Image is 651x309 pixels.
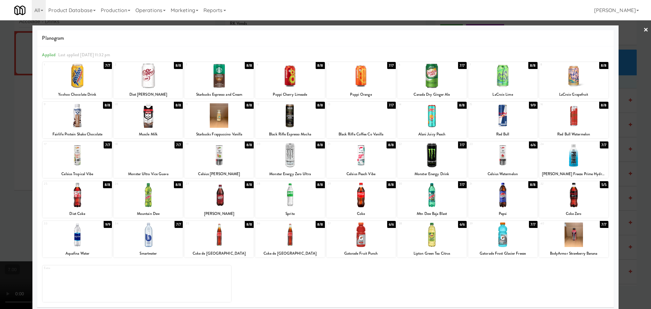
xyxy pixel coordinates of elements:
div: [PERSON_NAME] Freeze Prime Hydration [540,170,607,178]
div: Mountain Dew [114,210,182,218]
div: 14 [399,102,432,107]
div: 137/7Black Rifle Coffee Co Vanilla [326,102,396,138]
div: 22 [399,141,432,147]
div: Alani Juicy Peach [398,130,466,138]
div: Lipton Green Tea Citrus [398,250,466,257]
div: Black Rifle Coffee Co Vanilla [327,130,395,138]
div: Gatorade Frost Glacier Freeze [468,250,538,257]
div: 8/8 [103,181,112,188]
div: 40 [540,221,574,226]
div: Lipton Green Tea Citrus [397,250,467,257]
div: 25 [44,181,77,187]
div: 88/8LaCroix Grapefruit [539,62,608,99]
div: 4 [257,62,290,67]
div: 1 [44,62,77,67]
div: LaCroix Grapefruit [539,91,608,99]
div: 159/9Red Bull [468,102,538,138]
div: 9/9 [104,221,112,228]
div: 16 [540,102,574,107]
div: Starbucks Espresso and Cream [184,91,254,99]
span: Last applied [DATE] 11:32 pm [58,52,110,58]
div: Black Rifle Coffee Co Vanilla [326,130,396,138]
div: 7/7 [529,221,537,228]
div: 8/8 [245,102,254,109]
div: 8/8 [174,102,183,109]
div: Mountain Dew [113,210,183,218]
div: 339/9Aquafina Water [43,221,112,257]
div: 8/8 [316,181,325,188]
div: 8/8 [245,141,254,148]
div: Fairlife Protein Shake Chocolate [43,130,112,138]
div: Sprite [256,210,324,218]
div: Yoohoo Chocolate Drink [43,91,112,99]
div: 11 [186,102,219,107]
div: 38/8Starbucks Espresso and Cream [184,62,254,99]
div: 8/8 [103,102,112,109]
div: 128/8Black Rifle Espresso Mocha [255,102,325,138]
div: LaCroix Grapefruit [540,91,607,99]
a: × [643,20,648,40]
div: Coke Zero [539,210,608,218]
div: 8/8 [457,102,466,109]
div: Diet [PERSON_NAME] [113,91,183,99]
div: 9 [44,102,77,107]
div: 35 [186,221,219,226]
div: Red Bull [469,130,537,138]
div: 6/6 [387,221,395,228]
div: 368/8Coke de [GEOGRAPHIC_DATA] [255,221,325,257]
div: 17/7Yoohoo Chocolate Drink [43,62,112,99]
div: 8/8 [245,221,254,228]
div: Coke de [GEOGRAPHIC_DATA] [185,250,253,257]
div: Monster Ultra Vice Guava [113,170,183,178]
div: Monster Energy Drink [397,170,467,178]
div: 33 [44,221,77,226]
div: 98/8Fairlife Protein Shake Chocolate [43,102,112,138]
div: 397/7Gatorade Frost Glacier Freeze [468,221,538,257]
div: LaCroix Lime [469,91,537,99]
div: 8/8 [316,141,325,148]
div: 7/7 [600,141,608,148]
div: 7/7 [175,221,183,228]
div: Muscle Milk [113,130,183,138]
div: 3 [186,62,219,67]
div: 13 [328,102,361,107]
div: 236/6Celsius Watermelon [468,141,538,178]
div: 30 [399,181,432,187]
div: BodyArmor Strawberry Banana [539,250,608,257]
div: 8/8 [316,102,325,109]
div: Monster Energy Zero Ultra [256,170,324,178]
div: Celsius Peach Vibe [327,170,395,178]
div: Gatorade Frost Glacier Freeze [469,250,537,257]
div: 187/7Monster Ultra Vice Guava [113,141,183,178]
div: 8/8 [316,62,325,69]
div: 318/8Pepsi [468,181,538,218]
div: Canada Dry Ginger Ale [397,91,467,99]
div: 347/7Smartwater [113,221,183,257]
div: Celsius Tropical Vibe [43,170,112,178]
div: 9/9 [529,102,537,109]
div: 118/8Starbucks Frappuccino Vanilla [184,102,254,138]
div: 28 [257,181,290,187]
div: 198/8Celsius [PERSON_NAME] [184,141,254,178]
div: 12 [257,102,290,107]
div: Mtn Dew Baja Blast [398,210,466,218]
div: 7/7 [175,141,183,148]
div: 148/8Alani Juicy Peach [397,102,467,138]
div: 5 [328,62,361,67]
div: 7/7 [387,102,395,109]
div: 5/5 [600,181,608,188]
div: 10 [115,102,148,107]
div: Celsius [PERSON_NAME] [185,170,253,178]
div: Aquafina Water [44,250,111,257]
div: 26 [115,181,148,187]
div: 37 [328,221,361,226]
div: 18 [115,141,148,147]
div: 8 [540,62,574,67]
div: 36 [257,221,290,226]
div: Extra [43,265,231,302]
div: 7/7 [458,62,466,69]
div: 8/8 [528,181,537,188]
div: 15 [469,102,503,107]
div: Poppi Orange [327,91,395,99]
div: 27 [186,181,219,187]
